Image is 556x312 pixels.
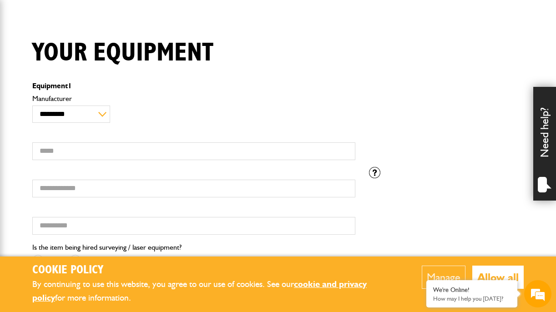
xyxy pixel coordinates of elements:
[70,255,92,266] label: No
[32,277,394,305] p: By continuing to use this website, you agree to our use of cookies. See our for more information.
[32,244,182,251] label: Is the item being hired surveying / laser equipment?
[32,95,355,102] label: Manufacturer
[422,266,465,289] button: Manage
[32,263,394,277] h2: Cookie Policy
[533,87,556,201] div: Need help?
[433,295,511,302] p: How may I help you today?
[433,286,511,294] div: We're Online!
[32,82,355,90] p: Equipment
[472,266,524,289] button: Allow all
[68,81,72,90] span: 1
[32,255,56,266] label: Yes
[32,38,213,68] h1: Your equipment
